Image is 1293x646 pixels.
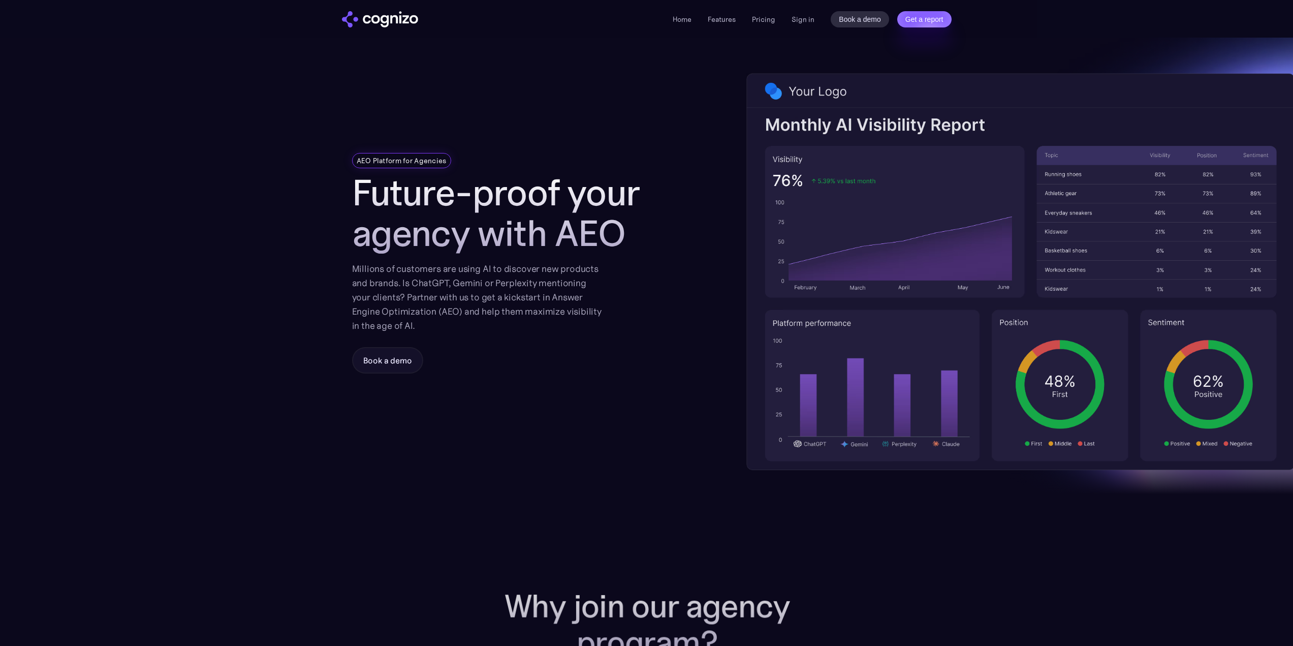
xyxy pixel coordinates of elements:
[831,11,889,27] a: Book a demo
[673,15,691,24] a: Home
[792,13,814,25] a: Sign in
[897,11,952,27] a: Get a report
[752,15,775,24] a: Pricing
[363,354,412,366] div: Book a demo
[708,15,736,24] a: Features
[352,172,667,254] h1: Future-proof your agency with AEO
[352,347,423,374] a: Book a demo
[352,262,602,333] div: Millions of customers are using AI to discover new products and brands. Is ChatGPT, Gemini or Per...
[342,11,418,27] img: cognizo logo
[357,156,447,166] div: AEO Platform for Agencies
[342,11,418,27] a: home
